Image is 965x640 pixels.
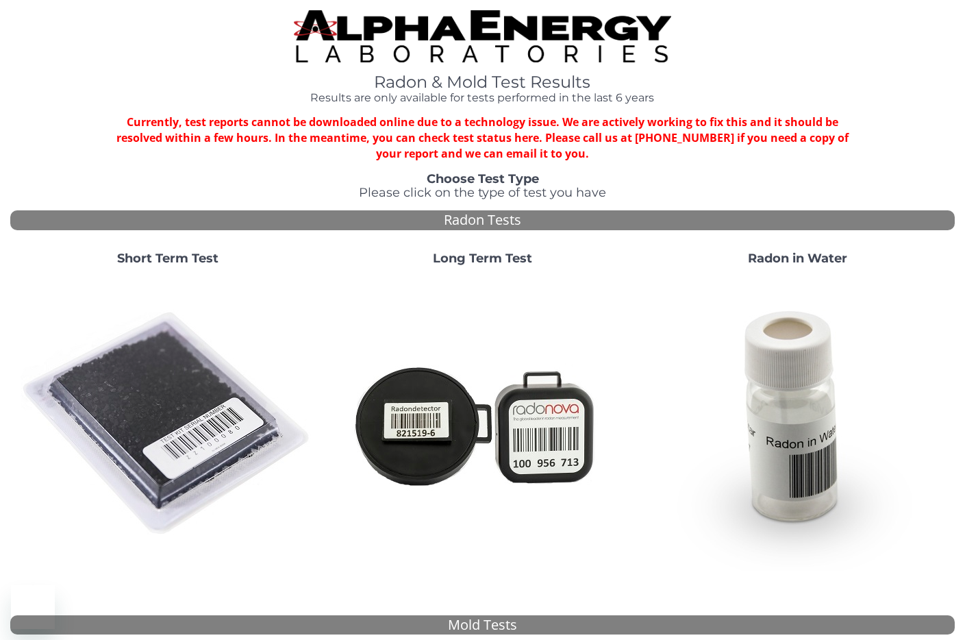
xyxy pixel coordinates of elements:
strong: Long Term Test [433,251,532,266]
strong: Radon in Water [748,251,847,266]
img: TightCrop.jpg [294,10,672,62]
strong: Choose Test Type [427,171,539,186]
img: ShortTerm.jpg [21,277,315,571]
div: Mold Tests [10,615,955,635]
div: Radon Tests [10,210,955,230]
img: Radtrak2vsRadtrak3.jpg [335,277,629,571]
strong: Currently, test reports cannot be downloaded online due to a technology issue. We are actively wo... [116,114,849,161]
img: RadoninWater.jpg [650,277,944,571]
iframe: Button to launch messaging window [11,585,55,629]
h1: Radon & Mold Test Results [294,73,672,91]
strong: Short Term Test [117,251,218,266]
h4: Results are only available for tests performed in the last 6 years [294,92,672,104]
span: Please click on the type of test you have [359,185,606,200]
